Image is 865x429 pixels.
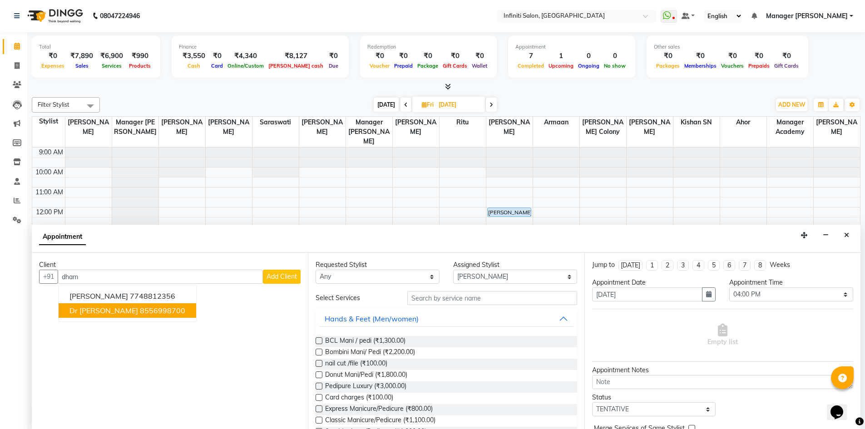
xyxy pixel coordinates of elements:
span: Completed [515,63,546,69]
div: ₹0 [470,51,489,61]
ngb-highlight: 8556998700 [140,306,185,315]
div: ₹0 [326,51,341,61]
span: Ritu [440,117,486,128]
span: [PERSON_NAME] [393,117,439,138]
span: Armaan [533,117,579,128]
div: ₹3,550 [179,51,209,61]
div: Other sales [654,43,801,51]
span: Express Manicure/Pedicure (₹800.00) [325,404,433,415]
span: Packages [654,63,682,69]
div: Redemption [367,43,489,51]
div: 0 [576,51,602,61]
li: 8 [754,260,766,271]
button: Close [840,228,853,242]
span: Ongoing [576,63,602,69]
span: Products [127,63,153,69]
span: Voucher [367,63,392,69]
span: Card [209,63,225,69]
button: +91 [39,270,58,284]
div: ₹0 [39,51,67,61]
span: Due [326,63,341,69]
span: Card charges (₹100.00) [325,393,393,404]
span: [PERSON_NAME] [65,117,112,138]
span: Appointment [39,229,86,245]
span: Cash [185,63,203,69]
span: Sales [73,63,91,69]
div: ₹7,890 [67,51,97,61]
div: Select Services [309,293,400,303]
button: Hands & Feet (Men/women) [319,311,573,327]
b: 08047224946 [100,3,140,29]
button: Add Client [263,270,301,284]
img: logo [23,3,85,29]
span: nail cut /file (₹100.00) [325,359,387,370]
div: Appointment Date [592,278,716,287]
span: Pedipure Luxury (₹3,000.00) [325,381,406,393]
div: ₹0 [367,51,392,61]
span: [PERSON_NAME] Colony [580,117,626,138]
li: 7 [739,260,751,271]
span: Bombini Mani/ Pedi (₹2,200.00) [325,347,415,359]
span: Manager Academy [767,117,813,138]
div: Requested Stylist [316,260,440,270]
span: Add Client [267,272,297,281]
div: 0 [602,51,628,61]
span: [PERSON_NAME] [486,117,533,138]
span: Memberships [682,63,719,69]
div: Appointment [515,43,628,51]
span: Upcoming [546,63,576,69]
span: Filter Stylist [38,101,69,108]
span: Fri [420,101,436,108]
div: Jump to [592,260,615,270]
input: Search by Name/Mobile/Email/Code [58,270,263,284]
div: ₹0 [209,51,225,61]
span: Prepaids [746,63,772,69]
div: ₹0 [654,51,682,61]
div: 7 [515,51,546,61]
li: 1 [646,260,658,271]
span: Ahor [720,117,766,128]
div: Weeks [770,260,790,270]
span: [PERSON_NAME] [206,117,252,138]
span: [DATE] [374,98,399,112]
div: 11:00 AM [34,187,65,197]
span: Manager [PERSON_NAME] [346,117,392,147]
div: ₹0 [415,51,440,61]
span: Prepaid [392,63,415,69]
div: Appointment Notes [592,365,853,375]
div: [DATE] [621,261,640,270]
div: ₹0 [440,51,470,61]
div: Finance [179,43,341,51]
span: [PERSON_NAME] [627,117,673,138]
span: Wallet [470,63,489,69]
span: [PERSON_NAME] cash [266,63,326,69]
div: Hands & Feet (Men/women) [325,313,419,324]
span: [PERSON_NAME] [69,291,128,301]
span: BCL Mani / pedi (₹1,300.00) [325,336,405,347]
div: 1 [546,51,576,61]
div: 10:00 AM [34,168,65,177]
div: Total [39,43,153,51]
span: No show [602,63,628,69]
input: Search by service name [407,291,577,305]
span: Empty list [707,324,738,347]
div: Stylist [32,117,65,126]
input: 2025-09-05 [436,98,481,112]
span: Gift Cards [772,63,801,69]
div: ₹0 [772,51,801,61]
div: 9:00 AM [37,148,65,157]
iframe: chat widget [827,393,856,420]
button: ADD NEW [776,99,807,111]
div: ₹0 [682,51,719,61]
li: 6 [723,260,735,271]
span: [PERSON_NAME] [814,117,860,138]
span: Saraswati [252,117,299,128]
input: yyyy-mm-dd [592,287,703,301]
span: Vouchers [719,63,746,69]
span: ADD NEW [778,101,805,108]
span: Manager [PERSON_NAME] [112,117,158,138]
span: Kishan SN [673,117,720,128]
li: 5 [708,260,720,271]
li: 4 [692,260,704,271]
div: ₹4,340 [225,51,266,61]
